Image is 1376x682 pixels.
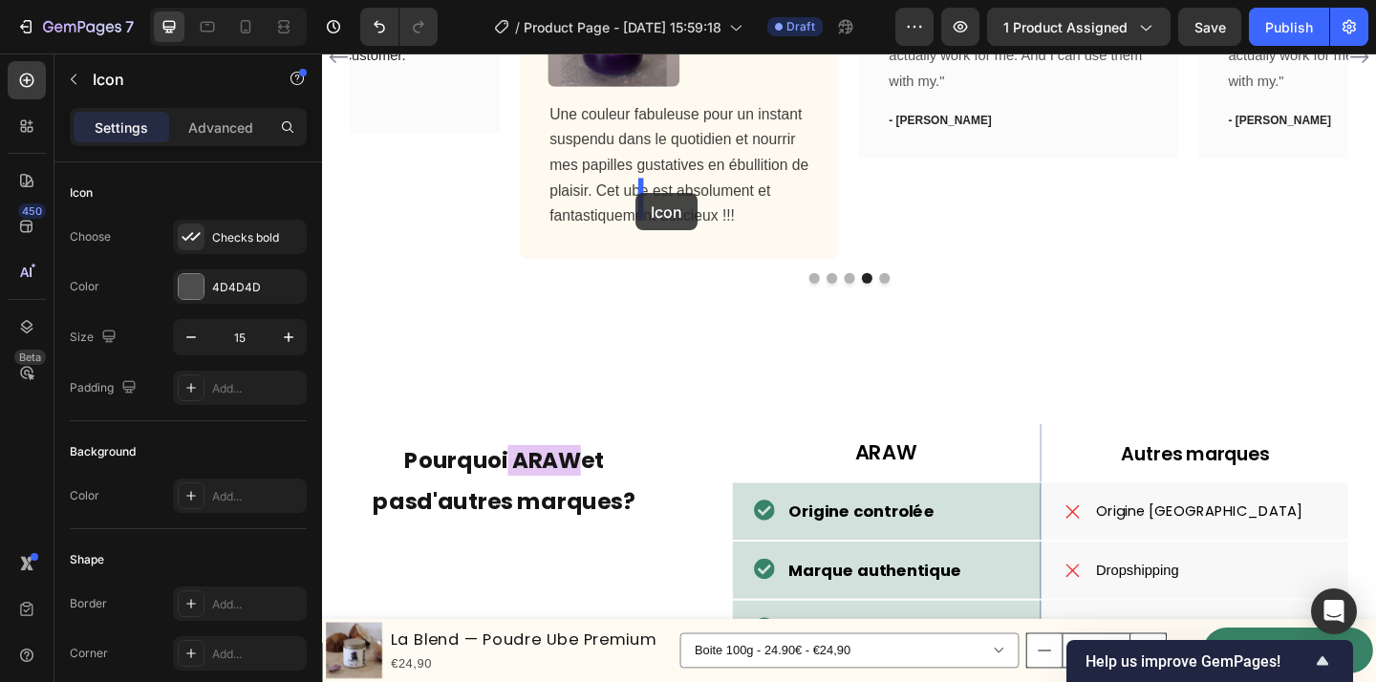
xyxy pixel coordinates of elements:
div: Undo/Redo [360,8,438,46]
div: Shape [70,551,104,568]
div: Size [70,325,120,351]
button: 7 [8,8,142,46]
div: Color [70,278,99,295]
div: Open Intercom Messenger [1311,588,1357,634]
div: Padding [70,375,140,401]
span: / [515,17,520,37]
div: Publish [1265,17,1313,37]
div: 450 [18,203,46,219]
iframe: Design area [322,53,1376,682]
div: Checks bold [212,229,302,246]
button: Publish [1249,8,1329,46]
span: 1 product assigned [1003,17,1128,37]
div: Choose [70,228,111,245]
div: Corner [70,645,108,662]
span: Save [1194,19,1226,35]
p: Settings [95,117,148,138]
span: Draft [786,18,815,35]
span: Product Page - [DATE] 15:59:18 [524,17,721,37]
div: Add... [212,596,302,613]
span: Help us improve GemPages! [1086,652,1311,671]
div: 4D4D4D [212,279,302,296]
div: Add... [212,646,302,663]
div: Background [70,443,136,460]
div: Icon [70,184,93,202]
div: Add... [212,380,302,397]
p: Advanced [188,117,253,138]
div: Add... [212,488,302,505]
p: 7 [125,15,134,38]
button: 1 product assigned [987,8,1171,46]
div: Beta [14,350,46,365]
p: Icon [93,68,255,91]
div: Color [70,487,99,504]
button: Show survey - Help us improve GemPages! [1086,650,1334,672]
div: Border [70,595,107,612]
button: Save [1178,8,1241,46]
